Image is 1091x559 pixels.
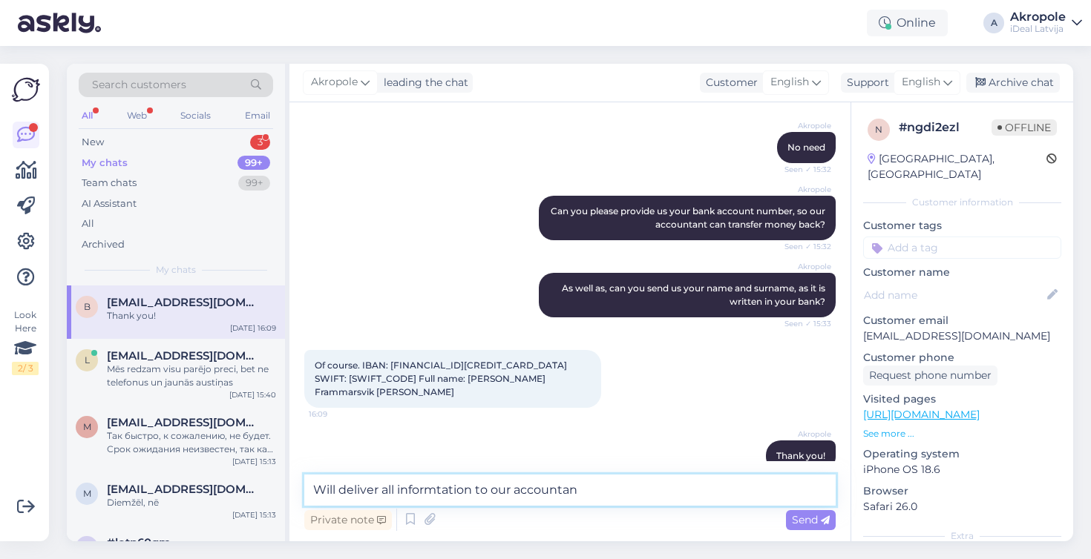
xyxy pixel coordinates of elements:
[230,322,276,334] div: [DATE] 16:09
[107,349,261,363] span: lusevk@gmail.com
[92,77,186,93] span: Search customers
[983,13,1004,33] div: A
[776,261,831,272] span: Akropole
[966,73,1060,93] div: Archive chat
[863,350,1061,365] p: Customer phone
[863,391,1061,407] p: Visited pages
[12,362,39,375] div: 2 / 3
[863,365,997,386] div: Request phone number
[82,176,137,191] div: Team chats
[992,119,1057,136] span: Offline
[868,151,1046,182] div: [GEOGRAPHIC_DATA], [GEOGRAPHIC_DATA]
[107,429,276,456] div: Так быстро, к сожалению, не будет. Срок ожидания неизвестен, так как может варьироваться
[863,499,1061,515] p: Safari 26.0
[82,196,137,211] div: AI Assistant
[232,456,276,467] div: [DATE] 15:13
[863,236,1061,259] input: Add a tag
[776,184,831,195] span: Akropole
[776,241,831,252] span: Seen ✓ 15:32
[864,287,1044,303] input: Add name
[863,218,1061,234] p: Customer tags
[107,416,261,429] span: maximilmax9@gmail.com
[79,106,96,125] div: All
[863,462,1061,477] p: iPhone OS 18.6
[311,74,358,90] span: Akropole
[863,529,1061,543] div: Extra
[378,75,468,90] div: leading the chat
[863,328,1061,344] p: [EMAIL_ADDRESS][DOMAIN_NAME]
[85,354,90,365] span: l
[107,496,276,509] div: Diemžēl, nē
[776,429,831,440] span: Akropole
[82,216,94,231] div: All
[304,474,836,506] textarea: Will deliver all informtation to our accounta
[863,427,1061,440] p: See more ...
[551,205,828,230] span: Can you please provide us your bank account number, so our accountant can transfer money back?
[700,75,758,90] div: Customer
[83,488,91,499] span: m
[83,421,91,432] span: m
[309,408,364,420] span: 16:09
[82,156,128,171] div: My chats
[875,124,882,135] span: n
[315,360,569,397] span: Of course. IBAN: [FINANCIAL_ID][CREDIT_CARD_DATA] SWIFT: [SWIFT_CODE] Full name: [PERSON_NAME] Fr...
[863,265,1061,280] p: Customer name
[84,301,91,312] span: b
[776,164,831,175] span: Seen ✓ 15:32
[1010,11,1082,35] a: AkropoleiDeal Latvija
[229,389,276,400] div: [DATE] 15:40
[237,156,270,171] div: 99+
[250,135,270,150] div: 3
[787,142,825,153] span: No need
[107,363,276,389] div: Mēs redzam visu parējo preci, bet ne telefonus un jaunās austiņas
[82,135,104,150] div: New
[841,75,889,90] div: Support
[776,318,831,329] span: Seen ✓ 15:33
[902,74,940,90] span: English
[238,176,270,191] div: 99+
[107,296,261,309] span: bendikflarsen@icloud.com
[12,76,40,104] img: Askly Logo
[107,536,171,549] span: #lotn60gm
[776,450,825,461] span: Thank you!
[107,483,261,496] span: millere.emma@gmail.com
[107,309,276,322] div: Thank you!
[156,263,196,277] span: My chats
[177,106,214,125] div: Socials
[770,74,809,90] span: English
[82,237,125,252] div: Archived
[863,408,980,421] a: [URL][DOMAIN_NAME]
[863,446,1061,462] p: Operating system
[867,10,948,36] div: Online
[124,106,150,125] div: Web
[562,282,828,307] span: As well as, can you send us your name and surname, as it is written in your bank?
[242,106,273,125] div: Email
[863,483,1061,499] p: Browser
[899,119,992,136] div: # ngdi2ezl
[776,120,831,131] span: Akropole
[232,509,276,520] div: [DATE] 15:13
[863,313,1061,328] p: Customer email
[1010,23,1066,35] div: iDeal Latvija
[863,196,1061,209] div: Customer information
[792,513,830,526] span: Send
[1010,11,1066,23] div: Akropole
[12,308,39,375] div: Look Here
[304,510,392,530] div: Private note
